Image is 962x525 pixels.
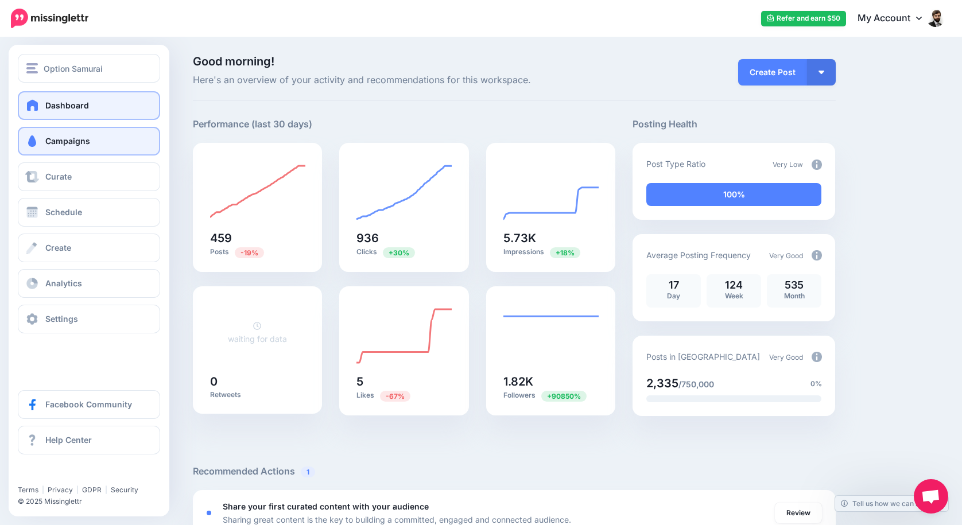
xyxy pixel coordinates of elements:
[812,160,822,170] img: info-circle-grey.png
[784,291,805,300] span: Month
[380,391,410,402] span: Previous period: 15
[633,117,835,131] h5: Posting Health
[18,390,160,419] a: Facebook Community
[761,11,846,26] a: Refer and earn $50
[45,278,82,288] span: Analytics
[301,466,315,477] span: 1
[11,9,88,28] img: Missinglettr
[356,247,452,258] p: Clicks
[18,305,160,333] a: Settings
[111,485,138,494] a: Security
[45,207,82,217] span: Schedule
[356,390,452,401] p: Likes
[228,321,287,344] a: waiting for data
[775,503,822,523] a: Review
[45,136,90,146] span: Campaigns
[18,426,160,454] a: Help Center
[646,248,751,262] p: Average Posting Frequency
[503,232,599,244] h5: 5.73K
[18,485,38,494] a: Terms
[18,162,160,191] a: Curate
[45,314,78,324] span: Settings
[82,485,102,494] a: GDPR
[646,350,760,363] p: Posts in [GEOGRAPHIC_DATA]
[210,390,305,399] p: Retweets
[45,399,132,409] span: Facebook Community
[846,5,945,33] a: My Account
[18,54,160,83] button: Option Samurai
[812,352,822,362] img: info-circle-grey.png
[26,63,38,73] img: menu.png
[210,247,305,258] p: Posts
[835,496,948,511] a: Tell us how we can improve
[76,485,79,494] span: |
[193,73,616,88] span: Here's an overview of your activity and recommendations for this workspace.
[105,485,107,494] span: |
[193,55,274,68] span: Good morning!
[44,62,103,75] span: Option Samurai
[356,376,452,387] h5: 5
[773,160,803,169] span: Very Low
[18,91,160,120] a: Dashboard
[678,379,714,389] span: /750,000
[210,232,305,244] h5: 459
[45,243,71,252] span: Create
[819,71,824,74] img: arrow-down-white.png
[235,247,264,258] span: Previous period: 569
[356,232,452,244] h5: 936
[18,198,160,227] a: Schedule
[210,376,305,387] h5: 0
[503,247,599,258] p: Impressions
[541,391,587,402] span: Previous period: 2
[914,479,948,514] a: Aprire la chat
[18,269,160,298] a: Analytics
[45,172,72,181] span: Curate
[18,234,160,262] a: Create
[18,127,160,155] a: Campaigns
[503,390,599,401] p: Followers
[42,485,44,494] span: |
[769,251,803,260] span: Very Good
[725,291,743,300] span: Week
[18,469,107,480] iframe: Twitter Follow Button
[646,376,678,390] span: 2,335
[667,291,680,300] span: Day
[193,117,312,131] h5: Performance (last 30 days)
[223,501,429,511] b: Share your first curated content with your audience
[207,511,211,515] div: <div class='status-dot small red margin-right'></div>Error
[769,353,803,361] span: Very Good
[712,280,755,290] p: 124
[550,247,580,258] span: Previous period: 4.88K
[503,376,599,387] h5: 1.82K
[193,464,836,479] h5: Recommended Actions
[383,247,415,258] span: Previous period: 721
[773,280,816,290] p: 535
[652,280,695,290] p: 17
[646,183,821,206] div: 100% of your posts in the last 30 days have been from Drip Campaigns
[812,250,822,260] img: info-circle-grey.png
[738,59,807,85] a: Create Post
[45,100,89,110] span: Dashboard
[45,435,92,445] span: Help Center
[646,157,705,170] p: Post Type Ratio
[810,378,822,390] span: 0%
[48,485,73,494] a: Privacy
[18,496,169,507] li: © 2025 Missinglettr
